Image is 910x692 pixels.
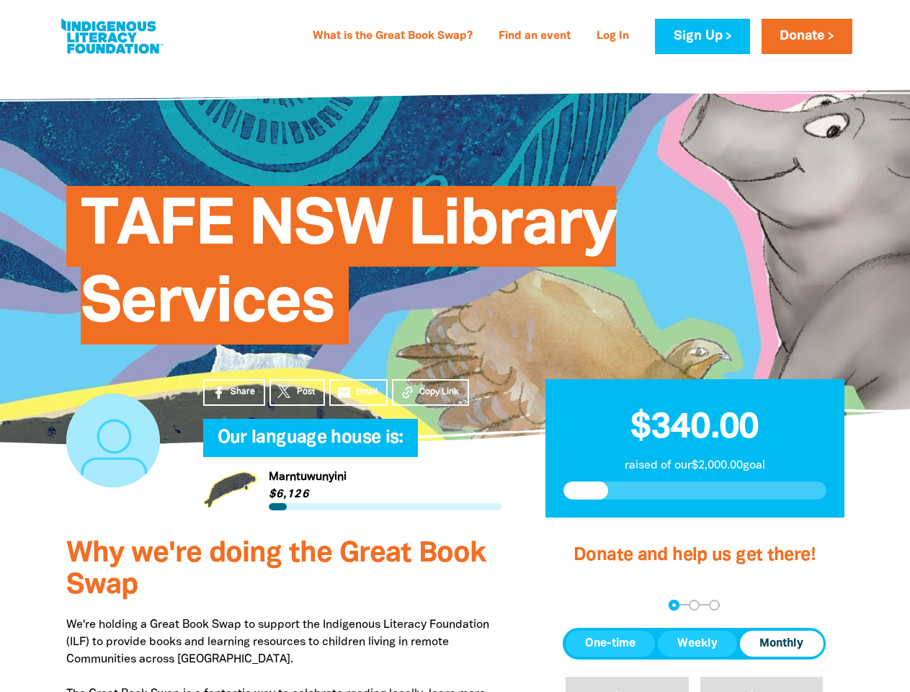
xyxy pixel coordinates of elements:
[218,430,403,457] span: Our language house is:
[356,386,378,399] span: Email
[588,25,638,48] a: Log In
[677,635,718,652] span: Weekly
[297,386,315,399] span: Post
[203,443,502,451] h6: My Team
[563,457,826,474] p: raised of our $2,000.00 goal
[630,412,759,445] span: $340.00
[585,635,635,652] span: One-time
[566,631,655,657] button: One-time
[563,628,826,660] div: Donation frequency
[655,19,749,54] a: Sign Up
[419,386,459,399] span: Copy Link
[574,547,816,564] span: Donate and help us get there!
[762,19,852,54] a: Donate
[392,379,469,406] button: Copy Link
[689,600,700,611] button: Navigate to step 2 of 3 to enter your details
[336,385,352,400] i: email
[490,25,579,48] a: Find an event
[669,600,679,611] button: Navigate to step 1 of 3 to enter your donation amount
[304,25,481,48] a: What is the Great Book Swap?
[329,379,388,406] a: emailEmail
[759,635,803,652] span: Monthly
[740,631,823,657] button: Monthly
[66,541,486,599] span: Why we're doing the Great Book Swap
[231,386,255,399] span: Share
[269,379,325,406] a: Post
[203,379,265,406] a: Share
[658,631,737,657] button: Weekly
[81,197,616,345] span: TAFE NSW Library Services
[709,600,720,611] button: Navigate to step 3 of 3 to enter your payment details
